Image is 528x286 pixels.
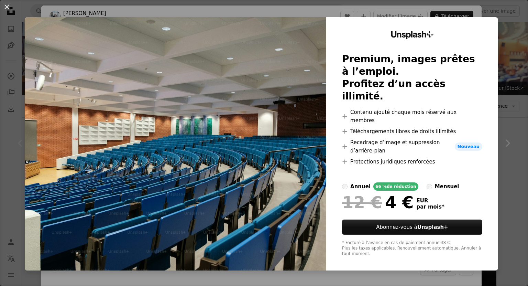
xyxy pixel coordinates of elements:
input: annuel66 %de réduction [342,184,348,189]
li: Protections juridiques renforcées [342,158,482,166]
div: * Facturé à l’avance en cas de paiement annuel 48 € Plus les taxes applicables. Renouvellement au... [342,240,482,257]
li: Recadrage d’image et suppression d’arrière-plan [342,138,482,155]
div: mensuel [435,182,459,191]
h2: Premium, images prêtes à l’emploi. Profitez d’un accès illimité. [342,53,482,103]
li: Contenu ajouté chaque mois réservé aux membres [342,108,482,125]
input: mensuel [427,184,432,189]
span: 12 € [342,193,382,211]
li: Téléchargements libres de droits illimités [342,127,482,136]
strong: Unsplash+ [417,224,448,230]
div: 4 € [342,193,414,211]
span: par mois * [417,204,444,210]
span: Nouveau [455,142,482,151]
div: annuel [350,182,371,191]
span: EUR [417,198,444,204]
div: 66 % de réduction [373,182,418,191]
button: Abonnez-vous àUnsplash+ [342,220,482,235]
